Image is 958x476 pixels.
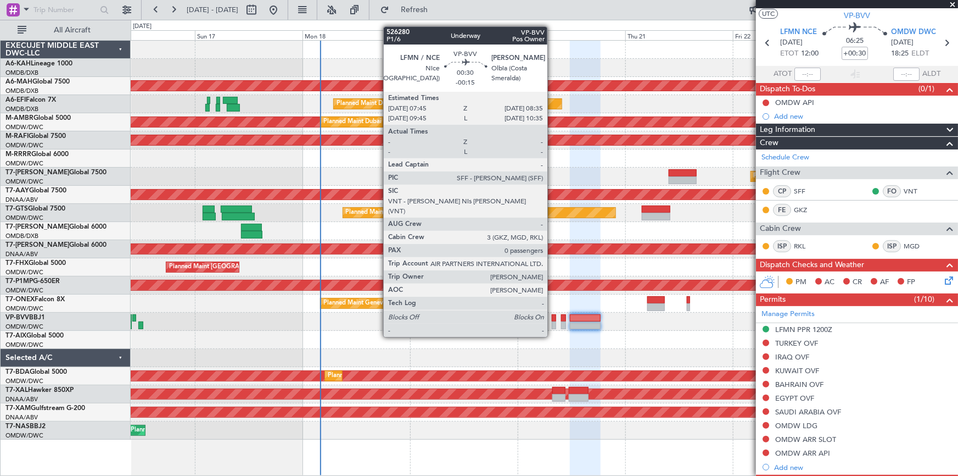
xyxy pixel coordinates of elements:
a: T7-AIXGlobal 5000 [5,333,64,339]
span: Cabin Crew [760,223,801,235]
div: CP [773,185,791,197]
a: OMDW/DWC [5,323,43,331]
span: Leg Information [760,124,815,136]
span: All Aircraft [29,26,116,34]
div: Planned Maint Dubai (Al Maktoum Intl) [323,114,432,130]
a: T7-P1MPG-650ER [5,278,60,285]
span: T7-GTS [5,206,28,212]
span: FP [907,277,915,288]
a: OMDW/DWC [5,159,43,168]
a: OMDW/DWC [5,214,43,222]
div: BAHRAIN OVF [775,380,823,389]
div: LFMN PPR 1200Z [775,325,832,334]
a: OMDW/DWC [5,431,43,440]
span: T7-BDA [5,369,30,375]
span: VP-BVV [5,314,29,321]
span: (0/1) [918,83,934,95]
span: A6-KAH [5,60,31,67]
a: OMDW/DWC [5,123,43,131]
div: Tue 19 [410,30,518,40]
div: Planned Maint Dubai (Al Maktoum Intl) [337,96,445,112]
span: T7-AIX [5,333,26,339]
div: EGYPT OVF [775,394,814,403]
input: --:-- [794,68,821,81]
span: ELDT [911,48,929,59]
a: T7-[PERSON_NAME]Global 7500 [5,169,107,176]
a: OMDB/DXB [5,87,38,95]
div: Sun 17 [195,30,302,40]
span: AF [880,277,889,288]
a: T7-AAYGlobal 7500 [5,187,66,194]
span: Flight Crew [760,167,800,179]
div: Mon 18 [302,30,410,40]
span: LFMN NCE [780,27,817,38]
a: M-RRRRGlobal 6000 [5,151,69,158]
a: T7-FHXGlobal 5000 [5,260,66,267]
a: T7-[PERSON_NAME]Global 6000 [5,224,107,230]
div: Fri 22 [733,30,841,40]
a: OMDB/DXB [5,232,38,240]
a: T7-[PERSON_NAME]Global 6000 [5,242,107,248]
div: SAUDI ARABIA OVF [775,407,841,417]
span: 18:25 [891,48,909,59]
a: M-RAFIGlobal 7500 [5,133,66,140]
span: M-RRRR [5,151,31,158]
div: [DATE] [133,22,152,31]
a: T7-XAMGulfstream G-200 [5,405,85,412]
div: Planned Maint Geneva (Cointrin) [323,295,414,312]
a: RKL [794,241,819,251]
span: M-RAFI [5,133,29,140]
span: T7-[PERSON_NAME] [5,242,69,248]
a: Schedule Crew [761,152,809,163]
div: Planned Maint [GEOGRAPHIC_DATA] ([GEOGRAPHIC_DATA][PERSON_NAME]) [169,259,392,275]
span: Dispatch To-Dos [760,83,815,96]
div: FO [883,185,901,197]
span: ATOT [774,69,792,80]
a: SFF [794,186,819,196]
span: [DATE] - [DATE] [187,5,238,15]
a: DNAA/ABV [5,395,38,403]
span: (1/10) [914,294,934,305]
span: PM [795,277,806,288]
div: Planned Maint Dubai (Al Maktoum Intl) [346,204,454,221]
div: OMDW ARR API [775,449,830,458]
a: T7-GTSGlobal 7500 [5,206,65,212]
span: [DATE] [891,37,914,48]
span: Dispatch Checks and Weather [760,259,864,272]
span: VP-BVV [844,10,870,21]
div: OMDW LDG [775,421,817,430]
div: Thu 21 [625,30,733,40]
span: 06:25 [846,36,864,47]
span: T7-P1MP [5,278,33,285]
a: T7-ONEXFalcon 8X [5,296,65,303]
a: DNAA/ABV [5,250,38,258]
a: VNT [904,186,928,196]
div: TURKEY OVF [775,339,818,348]
a: A6-MAHGlobal 7500 [5,79,70,85]
a: A6-EFIFalcon 7X [5,97,56,103]
span: OMDW DWC [891,27,936,38]
span: A6-MAH [5,79,32,85]
span: 12:00 [801,48,819,59]
a: OMDW/DWC [5,341,43,349]
a: GKZ [794,205,819,215]
a: DNAA/ABV [5,413,38,422]
span: T7-[PERSON_NAME] [5,224,69,230]
a: T7-BDAGlobal 5000 [5,369,67,375]
a: OMDW/DWC [5,377,43,385]
a: OMDB/DXB [5,105,38,113]
span: AC [825,277,834,288]
a: OMDW/DWC [5,305,43,313]
div: Planned Maint Dubai (Al Maktoum Intl) [431,132,539,148]
span: T7-[PERSON_NAME] [5,169,69,176]
a: VP-BVVBBJ1 [5,314,45,321]
a: Manage Permits [761,309,815,320]
span: T7-FHX [5,260,29,267]
div: Planned Maint Dubai (Al Maktoum Intl) [328,368,436,384]
div: OMDW ARR SLOT [775,435,836,444]
a: M-AMBRGlobal 5000 [5,115,71,121]
span: Permits [760,294,786,306]
div: ISP [773,240,791,252]
div: Planned Maint Dubai (Al Maktoum Intl) [754,168,862,185]
span: [DATE] [780,37,803,48]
